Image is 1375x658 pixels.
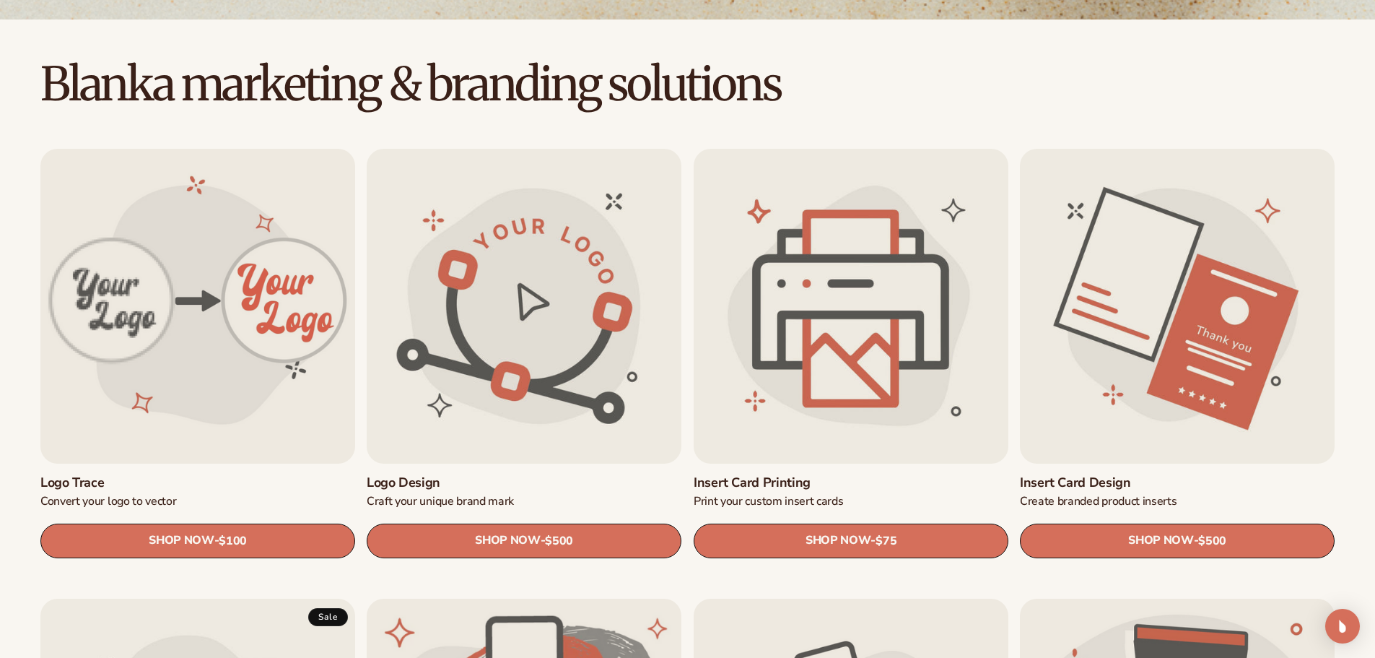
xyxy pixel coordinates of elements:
a: Logo trace [40,475,355,491]
a: SHOP NOW- $75 [694,524,1008,558]
a: SHOP NOW- $100 [40,524,355,558]
a: SHOP NOW- $500 [1020,524,1335,558]
a: Insert card design [1020,475,1335,491]
a: SHOP NOW- $500 [367,524,681,558]
div: Open Intercom Messenger [1325,609,1360,644]
a: Logo design [367,475,681,491]
a: Insert card printing [694,475,1008,491]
